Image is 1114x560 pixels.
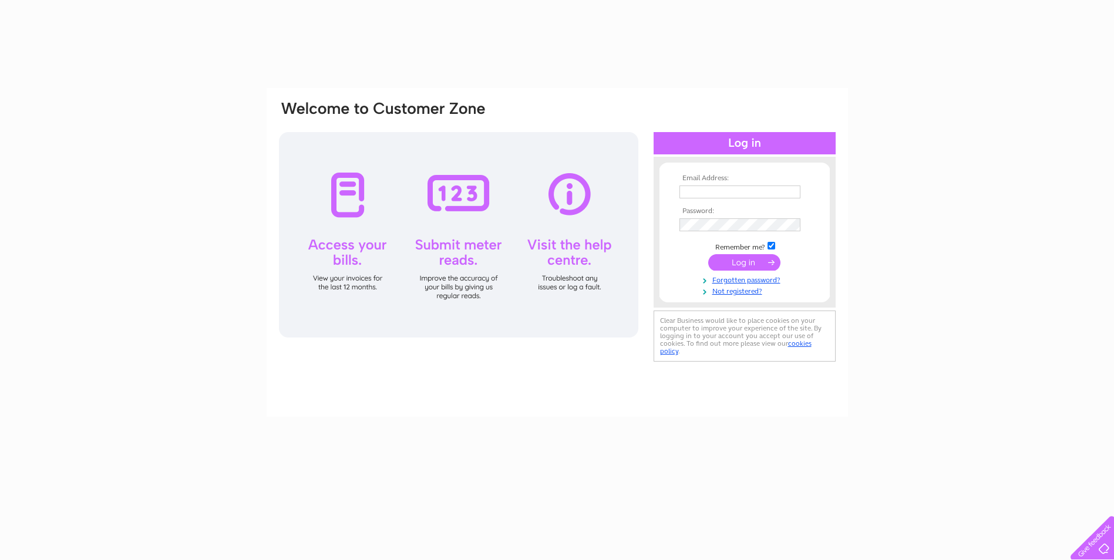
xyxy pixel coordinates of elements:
[660,339,812,355] a: cookies policy
[679,285,813,296] a: Not registered?
[677,207,813,215] th: Password:
[708,254,780,271] input: Submit
[654,311,836,362] div: Clear Business would like to place cookies on your computer to improve your experience of the sit...
[677,240,813,252] td: Remember me?
[677,174,813,183] th: Email Address:
[679,274,813,285] a: Forgotten password?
